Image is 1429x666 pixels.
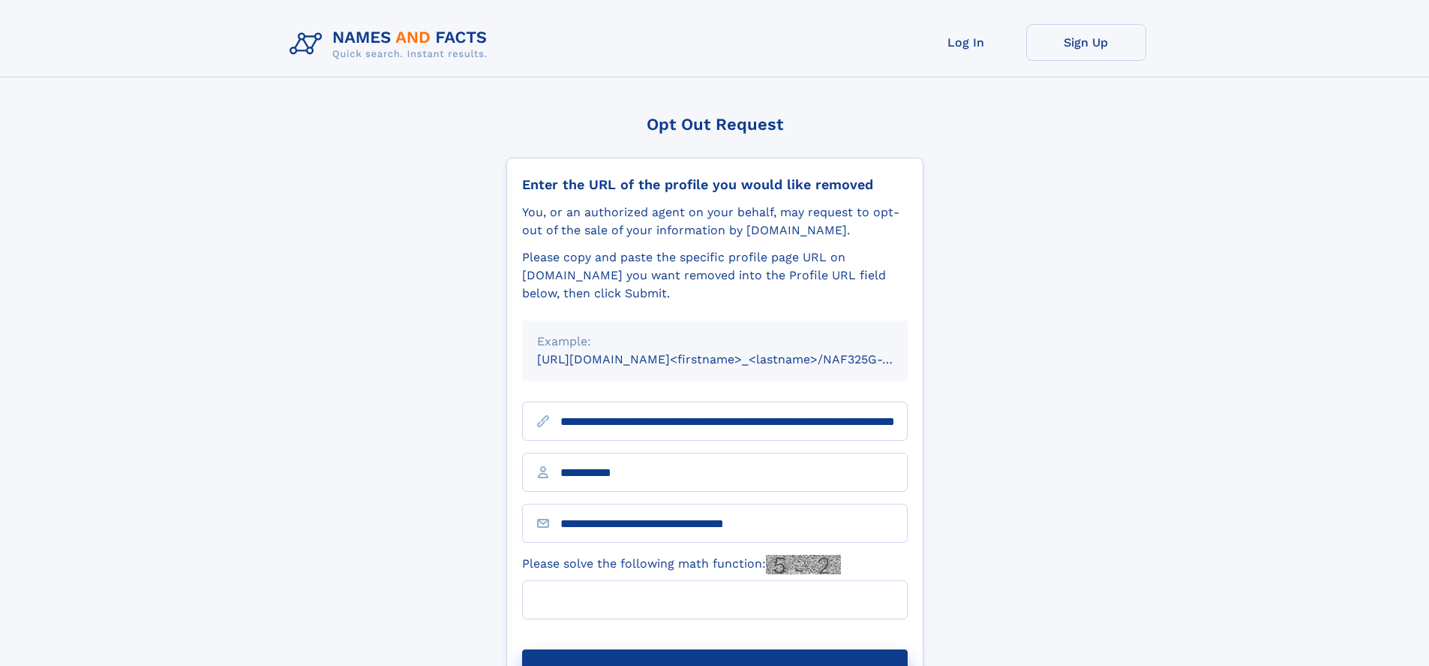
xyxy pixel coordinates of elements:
[537,333,893,351] div: Example:
[522,555,841,574] label: Please solve the following math function:
[522,176,908,193] div: Enter the URL of the profile you would like removed
[522,249,908,303] div: Please copy and paste the specific profile page URL on [DOMAIN_NAME] you want removed into the Pr...
[284,24,500,65] img: Logo Names and Facts
[522,203,908,240] div: You, or an authorized agent on your behalf, may request to opt-out of the sale of your informatio...
[506,115,923,134] div: Opt Out Request
[1026,24,1146,61] a: Sign Up
[906,24,1026,61] a: Log In
[537,352,936,366] small: [URL][DOMAIN_NAME]<firstname>_<lastname>/NAF325G-xxxxxxxx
